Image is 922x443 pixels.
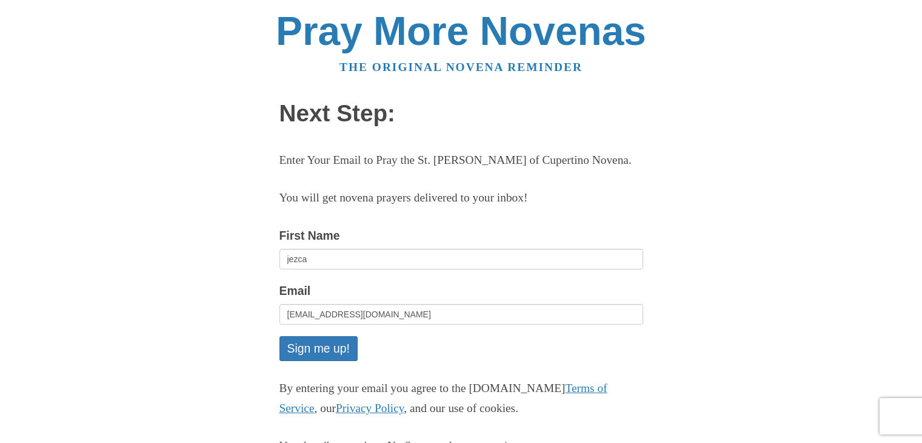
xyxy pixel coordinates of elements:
[276,8,646,53] a: Pray More Novenas
[279,336,358,361] button: Sign me up!
[339,61,583,73] a: The original novena reminder
[279,188,643,208] p: You will get novena prayers delivered to your inbox!
[279,101,643,127] h1: Next Step:
[279,226,340,246] label: First Name
[279,382,607,414] a: Terms of Service
[279,379,643,419] p: By entering your email you agree to the [DOMAIN_NAME] , our , and our use of cookies.
[279,281,311,301] label: Email
[279,249,643,269] input: Optional
[279,150,643,171] p: Enter Your Email to Pray the St. [PERSON_NAME] of Cupertino Novena.
[336,402,404,414] a: Privacy Policy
